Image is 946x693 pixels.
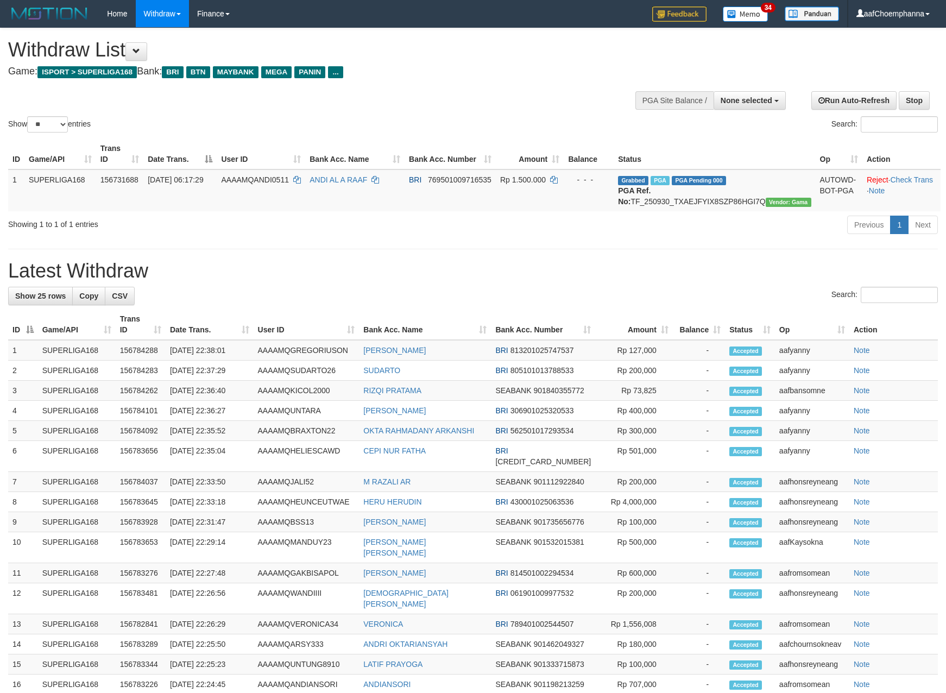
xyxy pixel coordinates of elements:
[673,340,725,361] td: -
[673,532,725,563] td: -
[221,175,289,184] span: AAAAMQANDI0511
[254,441,360,472] td: AAAAMQHELIESCAWD
[867,175,888,184] a: Reject
[510,426,574,435] span: Copy 562501017293534 to clipboard
[213,66,258,78] span: MAYBANK
[310,175,367,184] a: ANDI AL A RAAF
[775,492,849,512] td: aafhonsreyneang
[729,538,762,547] span: Accepted
[854,518,870,526] a: Note
[495,457,591,466] span: Copy 154901025949507 to clipboard
[775,583,849,614] td: aafhonsreyneang
[8,614,38,634] td: 13
[166,340,254,361] td: [DATE] 22:38:01
[595,634,673,654] td: Rp 180,000
[890,216,909,234] a: 1
[15,292,66,300] span: Show 25 rows
[533,477,584,486] span: Copy 901112922840 to clipboard
[8,472,38,492] td: 7
[510,569,574,577] span: Copy 814501002294534 to clipboard
[8,287,73,305] a: Show 25 rows
[8,169,24,211] td: 1
[673,634,725,654] td: -
[166,381,254,401] td: [DATE] 22:36:40
[38,532,116,563] td: SUPERLIGA168
[363,589,449,608] a: [DEMOGRAPHIC_DATA][PERSON_NAME]
[363,386,421,395] a: RIZQI PRATAMA
[359,309,491,340] th: Bank Acc. Name: activate to sort column ascending
[723,7,768,22] img: Button%20Memo.svg
[672,176,726,185] span: PGA Pending
[38,654,116,675] td: SUPERLIGA168
[729,498,762,507] span: Accepted
[495,346,508,355] span: BRI
[363,640,447,648] a: ANDRI OKTARIANSYAH
[775,472,849,492] td: aafhonsreyneang
[854,538,870,546] a: Note
[8,583,38,614] td: 12
[116,381,166,401] td: 156784262
[38,381,116,401] td: SUPERLIGA168
[564,138,614,169] th: Balance
[428,175,491,184] span: Copy 769501009716535 to clipboard
[8,563,38,583] td: 11
[495,538,531,546] span: SEABANK
[721,96,772,105] span: None selected
[8,66,620,77] h4: Game: Bank:
[816,169,862,211] td: AUTOWD-BOT-PGA
[166,472,254,492] td: [DATE] 22:33:50
[775,563,849,583] td: aafromsomean
[8,421,38,441] td: 5
[510,366,574,375] span: Copy 805101013788533 to clipboard
[729,447,762,456] span: Accepted
[510,346,574,355] span: Copy 813201025747537 to clipboard
[729,478,762,487] span: Accepted
[363,497,421,506] a: HERU HERUDIN
[614,169,815,211] td: TF_250930_TXAEJFYIX8SZP86HGI7Q
[38,563,116,583] td: SUPERLIGA168
[775,634,849,654] td: aafchournsokneav
[116,634,166,654] td: 156783289
[72,287,105,305] a: Copy
[729,346,762,356] span: Accepted
[116,654,166,675] td: 156783344
[673,654,725,675] td: -
[652,7,707,22] img: Feedback.jpg
[854,477,870,486] a: Note
[500,175,546,184] span: Rp 1.500.000
[775,441,849,472] td: aafyanny
[785,7,839,21] img: panduan.png
[495,518,531,526] span: SEABANK
[116,472,166,492] td: 156784037
[38,512,116,532] td: SUPERLIGA168
[908,216,938,234] a: Next
[775,361,849,381] td: aafyanny
[533,640,584,648] span: Copy 901462049327 to clipboard
[869,186,885,195] a: Note
[254,654,360,675] td: AAAAMQUNTUNG8910
[100,175,138,184] span: 156731688
[510,406,574,415] span: Copy 306901025320533 to clipboard
[495,680,531,689] span: SEABANK
[38,634,116,654] td: SUPERLIGA168
[614,138,815,169] th: Status
[854,446,870,455] a: Note
[831,116,938,133] label: Search:
[112,292,128,300] span: CSV
[861,287,938,303] input: Search:
[729,569,762,578] span: Accepted
[854,426,870,435] a: Note
[729,640,762,650] span: Accepted
[8,5,91,22] img: MOTION_logo.png
[254,381,360,401] td: AAAAMQKICOL2000
[363,518,426,526] a: [PERSON_NAME]
[673,583,725,614] td: -
[8,512,38,532] td: 9
[510,589,574,597] span: Copy 061901009977532 to clipboard
[254,401,360,421] td: AAAAMQUNTARA
[533,680,584,689] span: Copy 901198213259 to clipboard
[217,138,305,169] th: User ID: activate to sort column ascending
[166,563,254,583] td: [DATE] 22:27:48
[595,472,673,492] td: Rp 200,000
[162,66,183,78] span: BRI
